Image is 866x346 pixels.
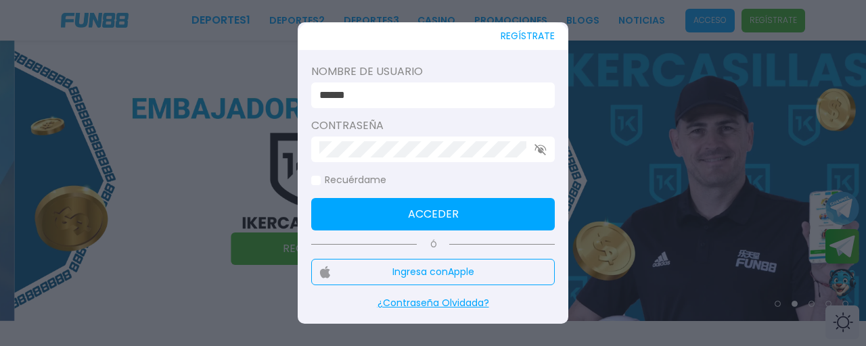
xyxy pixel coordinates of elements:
button: Acceder [311,198,555,230]
p: ¿Contraseña Olvidada? [311,296,555,310]
button: Ingresa conApple [311,259,555,285]
p: Ó [311,239,555,251]
label: Nombre de usuario [311,64,555,80]
label: Recuérdame [311,173,386,187]
label: Contraseña [311,118,555,134]
button: REGÍSTRATE [501,22,555,50]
